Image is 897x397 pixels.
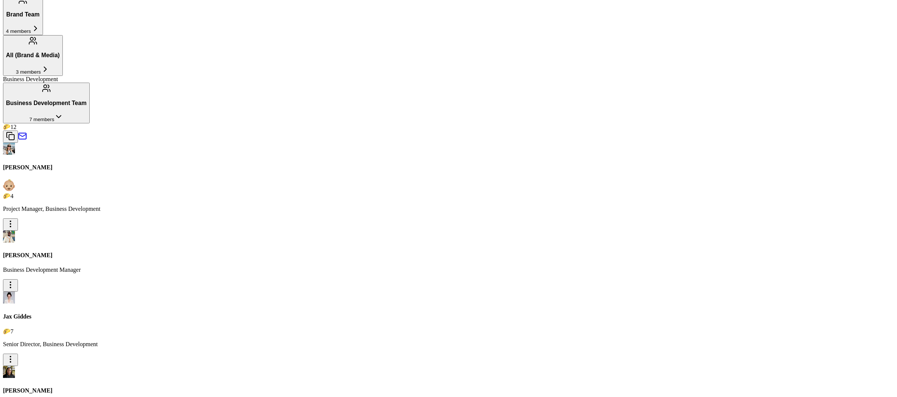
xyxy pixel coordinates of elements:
span: taco [3,124,10,130]
h4: [PERSON_NAME] [3,252,894,259]
h4: Jax Giddes [3,313,894,320]
span: 7 members [29,117,54,122]
span: 3 members [16,69,41,75]
h4: [PERSON_NAME] [3,164,894,171]
p: Business Development Manager [3,267,894,273]
span: 12 [10,124,16,130]
span: 7 [10,328,13,335]
span: 4 [10,193,13,199]
button: All (Brand & Media)3 members [3,35,63,76]
span: Business Development [3,76,58,82]
button: Business Development Team7 members [3,83,90,123]
button: Copy email addresses [3,130,18,143]
p: Senior Director, Business Development [3,341,894,348]
a: Send email [18,135,27,142]
h3: Brand Team [6,11,40,18]
h3: All (Brand & Media) [6,52,60,59]
h3: Business Development Team [6,100,87,107]
p: Project Manager, Business Development [3,206,894,212]
h4: [PERSON_NAME] [3,387,894,394]
span: 4 members [6,28,31,34]
span: taco [3,328,10,335]
span: taco [3,193,10,199]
